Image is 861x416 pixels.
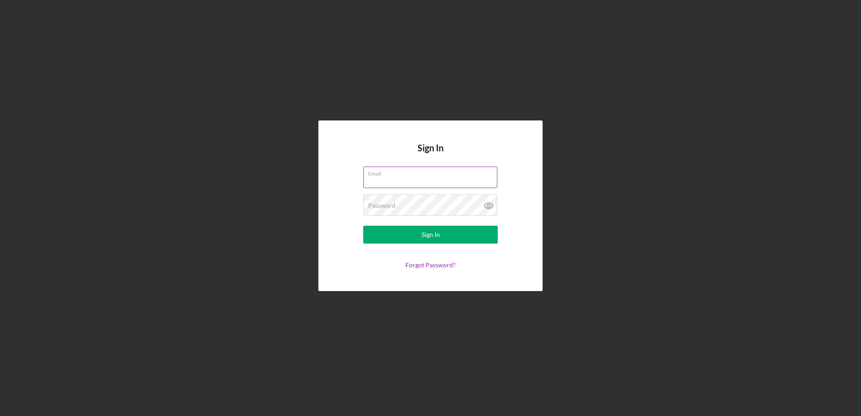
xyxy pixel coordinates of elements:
button: Sign In [363,226,498,244]
h4: Sign In [417,143,444,167]
label: Email [368,167,497,177]
div: Sign In [422,226,440,244]
a: Forgot Password? [405,261,456,269]
label: Password [368,202,396,209]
